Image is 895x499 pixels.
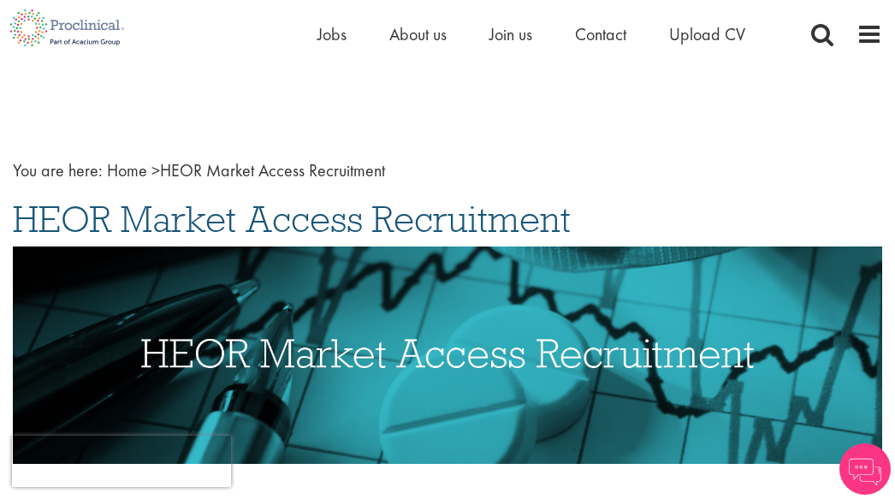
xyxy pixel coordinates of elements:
[389,23,447,45] a: About us
[489,23,532,45] a: Join us
[13,159,103,181] span: You are here:
[107,159,147,181] a: breadcrumb link to Home
[317,23,347,45] a: Jobs
[107,159,385,181] span: HEOR Market Access Recruitment
[13,196,571,242] span: HEOR Market Access Recruitment
[669,23,745,45] a: Upload CV
[13,247,882,464] img: HEOR Market Access Recruitment
[151,159,160,181] span: >
[575,23,626,45] a: Contact
[839,443,891,495] img: Chatbot
[12,436,231,487] iframe: reCAPTCHA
